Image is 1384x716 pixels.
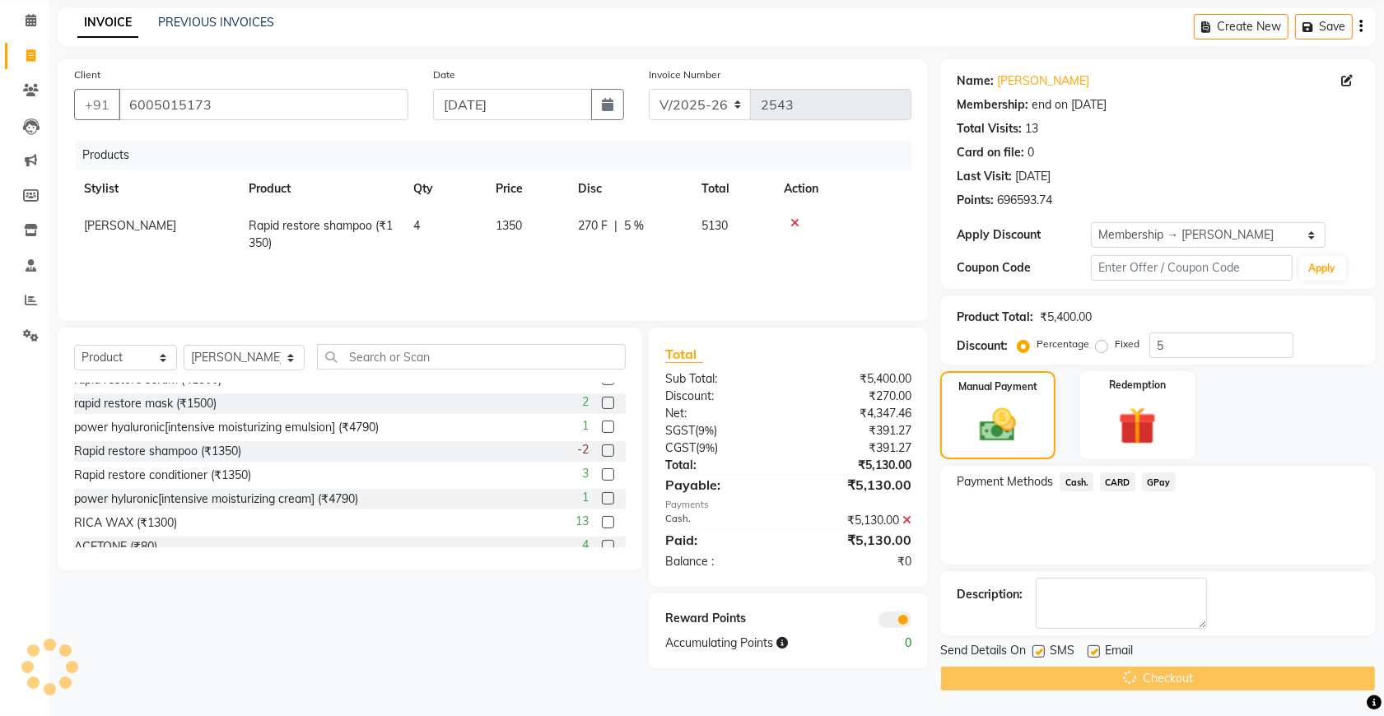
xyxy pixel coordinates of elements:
div: Paid: [653,530,789,550]
div: Description: [957,586,1023,603]
div: Points: [957,192,994,209]
th: Action [774,170,911,207]
span: [PERSON_NAME] [84,218,176,233]
th: Total [692,170,774,207]
span: 5130 [701,218,728,233]
span: SMS [1050,642,1074,663]
span: 1 [582,489,589,506]
span: 4 [582,537,589,554]
div: ( ) [653,422,789,439]
span: Payment Methods [957,473,1053,491]
div: Card on file: [957,144,1024,161]
div: ₹5,400.00 [1040,309,1092,326]
span: GPay [1142,472,1176,491]
label: Date [433,67,455,82]
span: Send Details On [940,642,1026,663]
div: Sub Total: [653,370,789,388]
div: Total: [653,457,789,474]
input: Search by Name/Mobile/Email/Code [119,89,408,120]
div: ₹270.00 [789,388,925,405]
div: Discount: [653,388,789,405]
div: ACETONE (₹80) [74,538,157,556]
img: _gift.svg [1107,402,1168,449]
span: 9% [699,441,715,454]
div: Rapid restore conditioner (₹1350) [74,467,251,484]
span: Rapid restore shampoo (₹1350) [249,218,393,250]
div: Name: [957,72,994,90]
div: 0 [1028,144,1034,161]
span: Cash. [1060,472,1093,491]
label: Invoice Number [649,67,720,82]
div: 696593.74 [997,192,1052,209]
span: Total [665,346,703,363]
div: Net: [653,405,789,422]
span: 1 [582,417,589,435]
div: Payments [665,498,911,512]
span: Email [1105,642,1133,663]
div: Balance : [653,553,789,570]
span: | [614,217,617,235]
div: Product Total: [957,309,1033,326]
div: Reward Points [653,610,789,628]
span: CGST [665,440,696,455]
div: power hyluronic[intensive moisturizing cream] (₹4790) [74,491,358,508]
th: Product [239,170,403,207]
div: 13 [1025,120,1038,137]
span: SGST [665,423,695,438]
div: Payable: [653,475,789,495]
div: Cash. [653,512,789,529]
div: ( ) [653,439,789,457]
a: INVOICE [77,8,138,38]
div: ₹4,347.46 [789,405,925,422]
button: Create New [1194,14,1288,40]
div: ₹391.27 [789,439,925,457]
img: _cash.svg [968,404,1028,446]
div: Products [76,140,924,170]
div: ₹391.27 [789,422,925,439]
div: Membership: [957,96,1028,114]
span: 2 [582,393,589,411]
div: power hyaluronic[intensive moisturizing emulsion] (₹4790) [74,419,379,436]
th: Stylist [74,170,239,207]
label: Client [74,67,100,82]
div: [DATE] [1015,168,1051,185]
input: Enter Offer / Coupon Code [1091,255,1292,281]
div: 0 [856,635,924,652]
span: 1350 [496,218,522,233]
th: Qty [403,170,486,207]
span: CARD [1100,472,1135,491]
span: 9% [698,424,714,437]
div: Apply Discount [957,226,1091,244]
div: rapid restore mask (₹1500) [74,395,217,412]
span: 270 F [578,217,608,235]
div: Coupon Code [957,259,1091,277]
div: Rapid restore shampoo (₹1350) [74,443,241,460]
th: Disc [568,170,692,207]
div: ₹0 [789,553,925,570]
span: 13 [576,513,589,530]
input: Search or Scan [317,344,626,370]
div: Total Visits: [957,120,1022,137]
button: Apply [1299,256,1346,281]
label: Percentage [1037,337,1089,351]
a: [PERSON_NAME] [997,72,1089,90]
label: Fixed [1115,337,1139,351]
a: PREVIOUS INVOICES [158,15,274,30]
span: 5 % [624,217,644,235]
span: 4 [413,218,420,233]
div: ₹5,130.00 [789,457,925,474]
button: +91 [74,89,120,120]
div: ₹5,130.00 [789,512,925,529]
div: ₹5,130.00 [789,530,925,550]
span: -2 [577,441,589,458]
label: Manual Payment [958,379,1037,394]
div: ₹5,130.00 [789,475,925,495]
label: Redemption [1109,378,1166,393]
button: Save [1295,14,1353,40]
div: Discount: [957,337,1008,355]
div: ₹5,400.00 [789,370,925,388]
div: Accumulating Points [653,635,856,652]
div: Last Visit: [957,168,1012,185]
div: RICA WAX (₹1300) [74,514,177,532]
div: end on [DATE] [1032,96,1107,114]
